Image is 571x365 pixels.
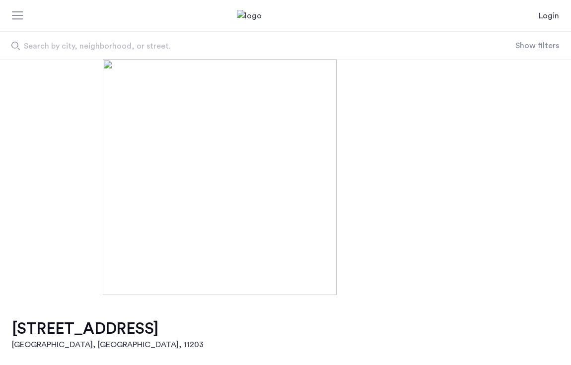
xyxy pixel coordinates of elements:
[515,40,559,52] button: Show or hide filters
[24,40,436,52] span: Search by city, neighborhood, or street.
[12,319,204,339] h1: [STREET_ADDRESS]
[539,10,559,22] a: Login
[12,339,204,351] h2: [GEOGRAPHIC_DATA], [GEOGRAPHIC_DATA] , 11203
[103,60,468,295] img: [object%20Object]
[12,319,204,351] a: [STREET_ADDRESS][GEOGRAPHIC_DATA], [GEOGRAPHIC_DATA], 11203
[237,10,334,22] a: Cazamio Logo
[237,10,334,22] img: logo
